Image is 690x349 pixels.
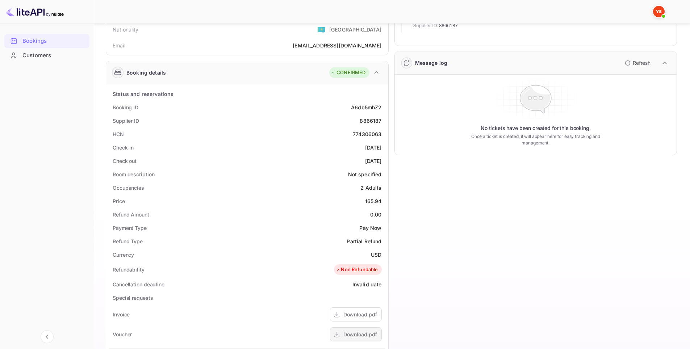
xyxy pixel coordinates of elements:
[360,117,381,125] div: 8866187
[4,49,89,62] a: Customers
[370,211,382,218] div: 0.00
[113,311,130,318] div: Invoice
[4,34,89,48] div: Bookings
[653,6,665,17] img: Yandex Support
[365,157,382,165] div: [DATE]
[113,171,154,178] div: Room description
[113,237,143,245] div: Refund Type
[4,49,89,63] div: Customers
[113,281,164,288] div: Cancellation deadline
[113,224,147,232] div: Payment Type
[365,197,382,205] div: 165.94
[620,57,653,69] button: Refresh
[439,22,458,29] span: 8866187
[347,237,381,245] div: Partial Refund
[113,184,144,192] div: Occupancies
[415,59,448,67] div: Message log
[343,331,377,338] div: Download pdf
[460,133,611,146] p: Once a ticket is created, it will appear here for easy tracking and management.
[360,184,381,192] div: 2 Adults
[4,34,89,47] a: Bookings
[113,294,153,302] div: Special requests
[371,251,381,258] div: USD
[113,130,124,138] div: HCN
[22,37,86,45] div: Bookings
[351,104,381,111] div: A6db5mhZ2
[365,144,382,151] div: [DATE]
[481,125,591,132] p: No tickets have been created for this booking.
[317,23,326,36] span: United States
[22,51,86,60] div: Customers
[293,42,381,49] div: [EMAIL_ADDRESS][DOMAIN_NAME]
[113,197,125,205] div: Price
[359,224,381,232] div: Pay Now
[343,311,377,318] div: Download pdf
[329,26,382,33] div: [GEOGRAPHIC_DATA]
[41,330,54,343] button: Collapse navigation
[113,42,125,49] div: Email
[352,281,382,288] div: Invalid date
[113,117,139,125] div: Supplier ID
[633,59,651,67] p: Refresh
[113,331,132,338] div: Voucher
[126,69,166,76] div: Booking details
[113,211,149,218] div: Refund Amount
[413,22,439,29] span: Supplier ID:
[113,26,139,33] div: Nationality
[113,104,138,111] div: Booking ID
[336,266,378,273] div: Non Refundable
[348,171,382,178] div: Not specified
[6,6,64,17] img: LiteAPI logo
[113,266,145,273] div: Refundability
[113,157,137,165] div: Check out
[331,69,365,76] div: CONFIRMED
[113,251,134,258] div: Currency
[353,130,381,138] div: 774306063
[113,144,134,151] div: Check-in
[113,90,173,98] div: Status and reservations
